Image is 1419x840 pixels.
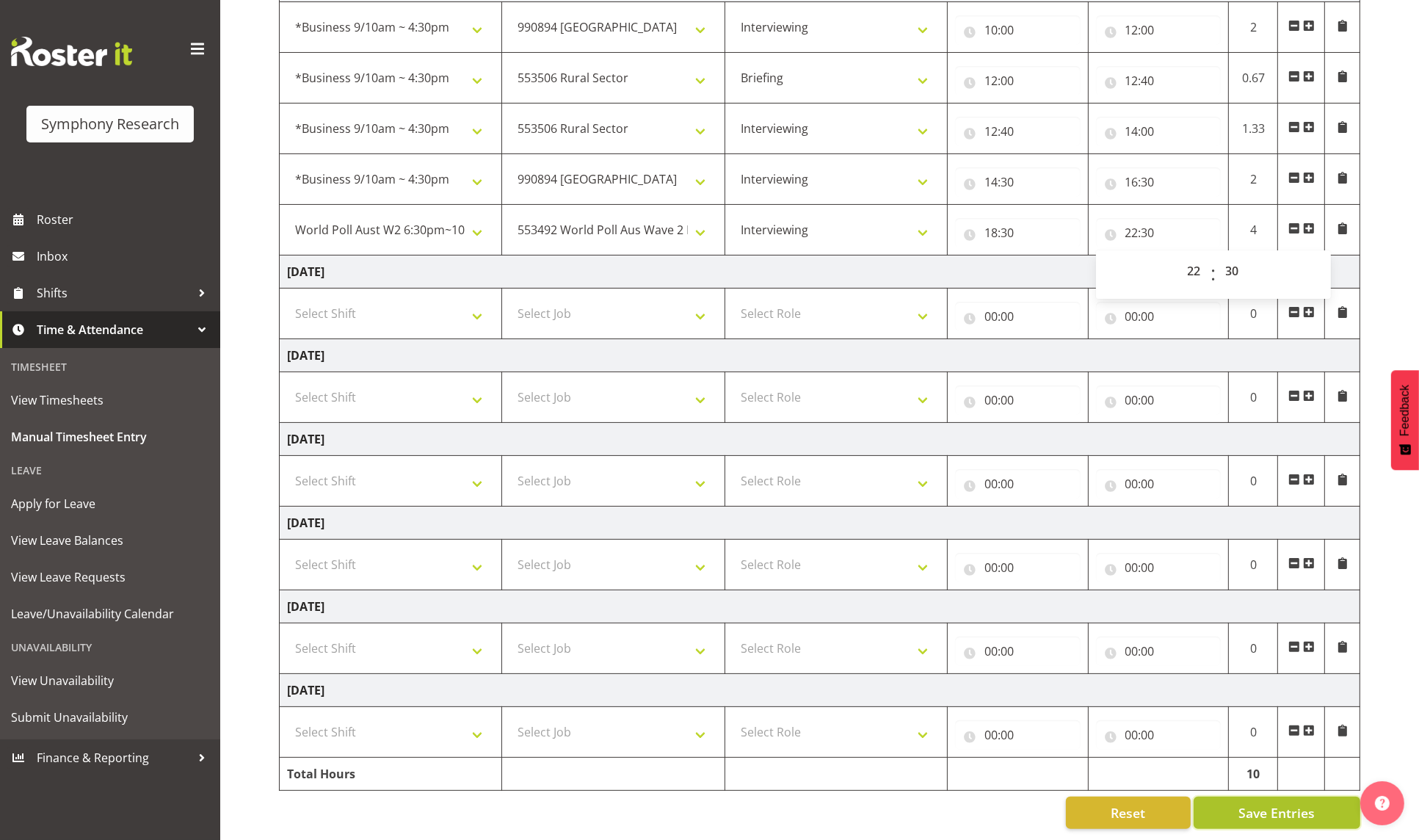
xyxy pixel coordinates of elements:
td: 10 [1229,758,1278,791]
td: 1.33 [1229,104,1278,154]
div: Symphony Research [41,113,179,135]
input: Click to select... [1096,167,1222,197]
td: 0.67 [1229,53,1278,104]
input: Click to select... [1096,385,1222,415]
td: [DATE] [280,423,1360,456]
td: [DATE] [280,256,1360,289]
input: Click to select... [955,302,1081,331]
td: [DATE] [280,674,1360,707]
button: Save Entries [1194,797,1360,829]
input: Click to select... [1096,117,1222,146]
img: Rosterit website logo [11,37,132,66]
input: Click to select... [1096,469,1222,499]
a: Leave/Unavailability Calendar [4,595,217,632]
td: 4 [1229,205,1278,256]
td: [DATE] [280,507,1360,540]
td: Total Hours [280,758,502,791]
td: 0 [1229,289,1278,339]
input: Click to select... [955,637,1081,666]
span: View Leave Requests [11,566,209,588]
span: Submit Unavailability [11,706,209,728]
span: Leave/Unavailability Calendar [11,603,209,625]
a: Manual Timesheet Entry [4,419,217,455]
a: View Timesheets [4,382,217,419]
input: Click to select... [955,117,1081,146]
span: Feedback [1398,385,1412,436]
a: View Leave Balances [4,522,217,559]
td: [DATE] [280,590,1360,623]
input: Click to select... [1096,15,1222,45]
span: Reset [1111,803,1145,822]
img: help-xxl-2.png [1375,796,1390,811]
span: Time & Attendance [37,319,191,341]
input: Click to select... [955,66,1081,95]
input: Click to select... [955,469,1081,499]
td: 0 [1229,540,1278,590]
a: Submit Unavailability [4,699,217,736]
td: 2 [1229,154,1278,205]
span: Finance & Reporting [37,747,191,769]
span: Roster [37,209,213,231]
td: 0 [1229,372,1278,423]
input: Click to select... [955,15,1081,45]
input: Click to select... [1096,637,1222,666]
span: Save Entries [1238,803,1315,822]
td: 2 [1229,2,1278,53]
span: : [1211,256,1216,293]
input: Click to select... [955,720,1081,750]
input: Click to select... [955,385,1081,415]
span: View Leave Balances [11,529,209,551]
td: [DATE] [280,339,1360,372]
input: Click to select... [1096,553,1222,582]
td: 0 [1229,707,1278,758]
span: Shifts [37,282,191,304]
span: Manual Timesheet Entry [11,426,209,448]
input: Click to select... [955,553,1081,582]
span: View Unavailability [11,670,209,692]
div: Timesheet [4,352,217,382]
a: View Leave Requests [4,559,217,595]
button: Reset [1066,797,1191,829]
span: Apply for Leave [11,493,209,515]
input: Click to select... [1096,720,1222,750]
input: Click to select... [955,167,1081,197]
button: Feedback - Show survey [1391,370,1419,470]
input: Click to select... [955,218,1081,247]
input: Click to select... [1096,66,1222,95]
div: Unavailability [4,632,217,662]
span: Inbox [37,245,213,267]
input: Click to select... [1096,302,1222,331]
div: Leave [4,455,217,485]
a: View Unavailability [4,662,217,699]
td: 0 [1229,623,1278,674]
a: Apply for Leave [4,485,217,522]
input: Click to select... [1096,218,1222,247]
span: View Timesheets [11,389,209,411]
td: 0 [1229,456,1278,507]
